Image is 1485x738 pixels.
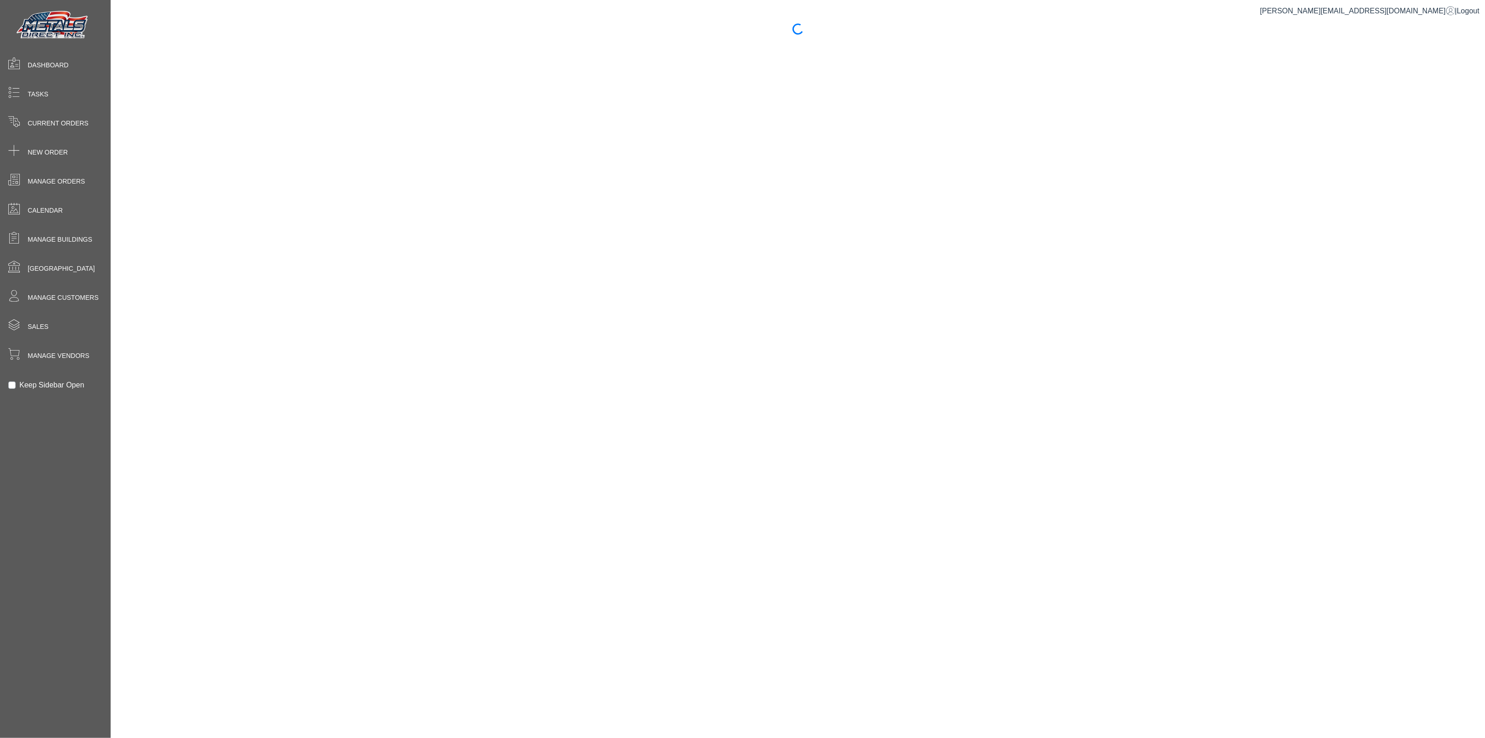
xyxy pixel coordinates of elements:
[28,119,89,128] span: Current Orders
[14,8,92,42] img: Metals Direct Inc Logo
[28,264,95,274] span: [GEOGRAPHIC_DATA]
[28,235,92,244] span: Manage Buildings
[19,380,84,391] label: Keep Sidebar Open
[28,89,48,99] span: Tasks
[28,177,85,186] span: Manage Orders
[28,322,48,332] span: Sales
[28,351,89,361] span: Manage Vendors
[28,60,69,70] span: Dashboard
[28,206,63,215] span: Calendar
[1260,6,1479,17] div: |
[1260,7,1455,15] a: [PERSON_NAME][EMAIL_ADDRESS][DOMAIN_NAME]
[1457,7,1479,15] span: Logout
[28,148,68,157] span: New Order
[28,293,99,303] span: Manage Customers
